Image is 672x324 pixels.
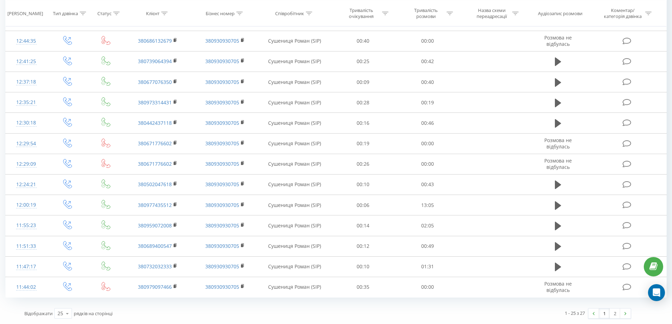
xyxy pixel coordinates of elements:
div: Коментар/категорія дзвінка [602,7,643,19]
div: 11:44:02 [13,280,40,294]
div: 12:30:18 [13,116,40,130]
span: Відображати [24,310,53,317]
div: Статус [97,10,111,16]
td: 00:16 [331,113,395,133]
td: 00:46 [395,113,460,133]
td: Сушениця Роман (SIP) [259,154,331,174]
td: 00:09 [331,72,395,92]
a: 380930930705 [205,120,239,126]
td: Сушениця Роман (SIP) [259,215,331,236]
a: 380959072008 [138,222,172,229]
a: 380739064394 [138,58,172,65]
td: 13:05 [395,195,460,215]
td: 00:10 [331,174,395,195]
a: 380671776602 [138,160,172,167]
td: 00:00 [395,31,460,51]
td: 00:19 [331,133,395,154]
td: Сушениця Роман (SIP) [259,113,331,133]
a: 380977435512 [138,202,172,208]
a: 380502047618 [138,181,172,188]
div: 12:37:18 [13,75,40,89]
td: Сушениця Роман (SIP) [259,195,331,215]
div: 12:00:19 [13,198,40,212]
div: Клієнт [146,10,159,16]
a: 2 [610,308,620,318]
td: 01:31 [395,256,460,277]
div: Тип дзвінка [53,10,78,16]
div: 12:41:25 [13,55,40,68]
a: 380930930705 [205,99,239,106]
td: 00:28 [331,92,395,113]
div: 11:47:17 [13,260,40,274]
div: Тривалість очікування [343,7,380,19]
a: 380686132679 [138,37,172,44]
td: 00:42 [395,51,460,72]
a: 380930930705 [205,202,239,208]
td: 00:35 [331,277,395,297]
div: 12:29:09 [13,157,40,171]
div: 11:55:23 [13,219,40,232]
td: Сушениця Роман (SIP) [259,72,331,92]
a: 380930930705 [205,79,239,85]
td: Сушениця Роман (SIP) [259,92,331,113]
td: Сушениця Роман (SIP) [259,31,331,51]
div: 12:29:54 [13,137,40,151]
td: 00:14 [331,215,395,236]
div: Тривалість розмови [407,7,445,19]
td: 00:40 [395,72,460,92]
div: 1 - 25 з 27 [565,310,585,317]
span: Розмова не відбулась [544,34,572,47]
div: Open Intercom Messenger [648,284,665,301]
div: Назва схеми переадресації [473,7,510,19]
td: 00:26 [331,154,395,174]
td: Сушениця Роман (SIP) [259,174,331,195]
td: 00:25 [331,51,395,72]
a: 380930930705 [205,160,239,167]
div: Бізнес номер [206,10,235,16]
a: 380671776602 [138,140,172,147]
td: Сушениця Роман (SIP) [259,256,331,277]
td: 02:05 [395,215,460,236]
td: Сушениця Роман (SIP) [259,51,331,72]
a: 380732032333 [138,263,172,270]
div: 25 [57,310,63,317]
a: 380930930705 [205,263,239,270]
span: Розмова не відбулась [544,137,572,150]
td: 00:06 [331,195,395,215]
td: Сушениця Роман (SIP) [259,133,331,154]
td: Сушениця Роман (SIP) [259,277,331,297]
div: [PERSON_NAME] [7,10,43,16]
td: 00:00 [395,277,460,297]
td: Сушениця Роман (SIP) [259,236,331,256]
td: 00:00 [395,133,460,154]
td: 00:49 [395,236,460,256]
div: 12:44:35 [13,34,40,48]
td: 00:40 [331,31,395,51]
div: 12:35:21 [13,96,40,109]
a: 380930930705 [205,37,239,44]
a: 380677076350 [138,79,172,85]
a: 380930930705 [205,181,239,188]
a: 380979097466 [138,283,172,290]
td: 00:00 [395,154,460,174]
td: 00:12 [331,236,395,256]
a: 380442437118 [138,120,172,126]
a: 380930930705 [205,222,239,229]
div: 12:24:21 [13,178,40,191]
td: 00:10 [331,256,395,277]
a: 380973314431 [138,99,172,106]
td: 00:19 [395,92,460,113]
a: 380930930705 [205,58,239,65]
div: 11:51:33 [13,239,40,253]
span: рядків на сторінці [74,310,113,317]
span: Розмова не відбулась [544,280,572,293]
a: 380930930705 [205,140,239,147]
a: 380689400547 [138,243,172,249]
div: Аудіозапис розмови [538,10,582,16]
a: 380930930705 [205,243,239,249]
a: 380930930705 [205,283,239,290]
div: Співробітник [275,10,304,16]
td: 00:43 [395,174,460,195]
a: 1 [599,308,610,318]
span: Розмова не відбулась [544,157,572,170]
